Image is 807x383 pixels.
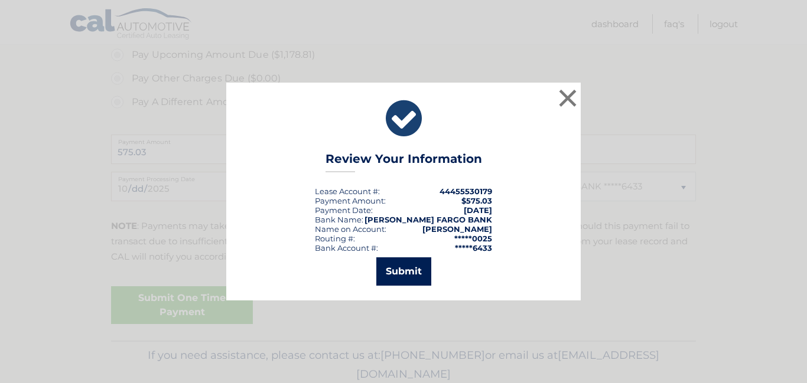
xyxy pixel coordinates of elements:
div: Bank Account #: [315,243,378,253]
span: $575.03 [461,196,492,205]
span: [DATE] [464,205,492,215]
div: Name on Account: [315,224,386,234]
div: : [315,205,373,215]
div: Bank Name: [315,215,363,224]
strong: [PERSON_NAME] [422,224,492,234]
div: Lease Account #: [315,186,380,196]
div: Routing #: [315,234,355,243]
strong: 44455530179 [440,186,492,196]
div: Payment Amount: [315,196,386,205]
span: Payment Date [315,205,371,215]
strong: [PERSON_NAME] FARGO BANK [365,215,492,224]
button: Submit [376,257,431,286]
button: × [556,86,580,110]
h3: Review Your Information [326,152,482,172]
